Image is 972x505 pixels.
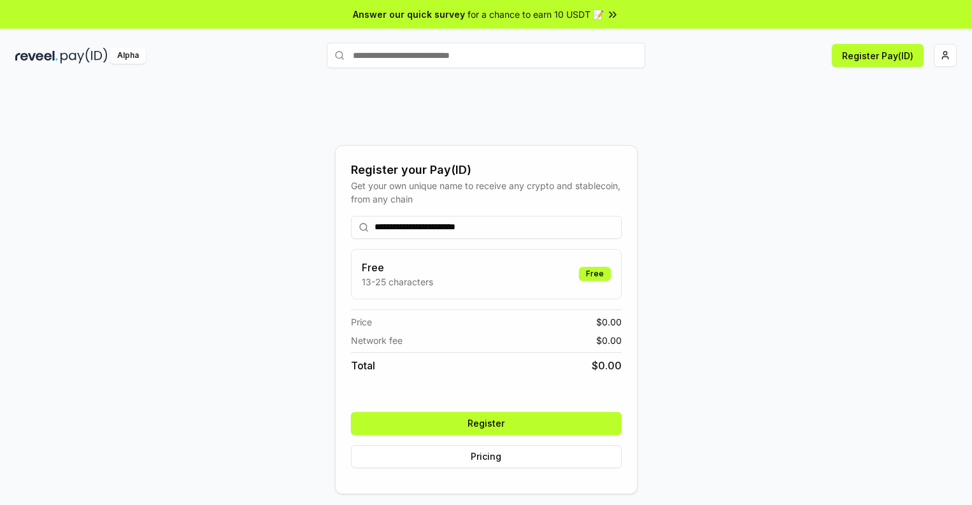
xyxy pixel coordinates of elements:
[351,315,372,329] span: Price
[15,48,58,64] img: reveel_dark
[832,44,924,67] button: Register Pay(ID)
[592,358,622,373] span: $ 0.00
[110,48,146,64] div: Alpha
[351,334,403,347] span: Network fee
[362,275,433,288] p: 13-25 characters
[362,260,433,275] h3: Free
[351,412,622,435] button: Register
[61,48,108,64] img: pay_id
[596,315,622,329] span: $ 0.00
[468,8,604,21] span: for a chance to earn 10 USDT 📝
[351,161,622,179] div: Register your Pay(ID)
[353,8,465,21] span: Answer our quick survey
[351,358,375,373] span: Total
[351,179,622,206] div: Get your own unique name to receive any crypto and stablecoin, from any chain
[579,267,611,281] div: Free
[596,334,622,347] span: $ 0.00
[351,445,622,468] button: Pricing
